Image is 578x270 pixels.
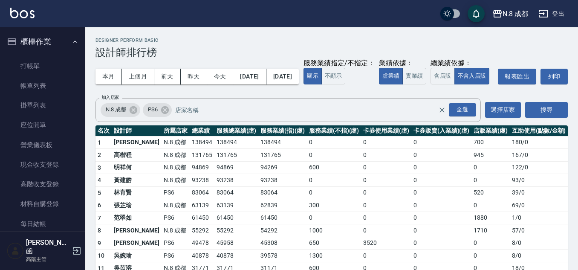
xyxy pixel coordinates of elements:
h3: 設計師排行榜 [95,46,568,58]
td: 167 / 0 [510,149,568,162]
h5: [PERSON_NAME]函 [26,238,69,255]
td: 8 / 0 [510,237,568,250]
button: save [468,5,485,22]
button: 今天 [207,69,234,84]
span: 3 [98,164,101,171]
td: 0 [471,250,510,262]
td: 0 [307,186,361,199]
td: N.8 成都 [162,161,190,174]
a: 材料自購登錄 [3,194,82,214]
td: N.8 成都 [162,136,190,149]
button: Open [447,102,478,118]
td: [PERSON_NAME] [112,136,162,149]
div: 業績依據： [379,59,426,68]
td: 0 [411,161,471,174]
td: 0 [307,136,361,149]
th: 服務總業績(虛) [214,125,259,136]
a: 掛單列表 [3,96,82,115]
td: 61450 [258,212,307,224]
td: 40878 [190,250,214,262]
td: 63139 [214,199,259,212]
td: 0 [411,224,471,237]
td: 0 [411,250,471,262]
td: 林育賢 [112,186,162,199]
td: 45308 [258,237,307,250]
td: 0 [411,174,471,187]
td: 700 [471,136,510,149]
td: N.8 成都 [162,199,190,212]
td: PS6 [162,237,190,250]
td: 54292 [258,224,307,237]
button: 昨天 [181,69,207,84]
td: 600 [307,161,361,174]
td: 0 [361,136,411,149]
td: 0 [361,186,411,199]
td: 8 / 0 [510,250,568,262]
th: 服務業績(不指)(虛) [307,125,361,136]
button: Clear [436,104,448,116]
th: 設計師 [112,125,162,136]
button: 報表匯出 [498,69,536,84]
td: 69 / 0 [510,199,568,212]
td: 93 / 0 [510,174,568,187]
td: 1 / 0 [510,212,568,224]
td: 61450 [190,212,214,224]
button: 前天 [154,69,181,84]
button: 選擇店家 [485,102,521,118]
td: 61450 [214,212,259,224]
button: 櫃檯作業 [3,31,82,53]
td: 83064 [214,186,259,199]
td: 張芷瑜 [112,199,162,212]
td: 520 [471,186,510,199]
button: 搜尋 [525,102,568,118]
button: 含店販 [431,68,454,84]
div: 服務業績指定/不指定： [303,59,375,68]
td: PS6 [162,212,190,224]
button: 不顯示 [321,68,345,84]
td: N.8 成都 [162,149,190,162]
td: 138494 [214,136,259,149]
td: 39 / 0 [510,186,568,199]
td: 94869 [190,161,214,174]
input: 店家名稱 [173,102,453,117]
th: 店販業績(虛) [471,125,510,136]
td: 39578 [258,250,307,262]
img: Logo [10,8,35,18]
td: 0 [471,161,510,174]
td: 63139 [190,199,214,212]
td: 650 [307,237,361,250]
td: 高楷程 [112,149,162,162]
td: N.8 成都 [162,174,190,187]
td: 0 [411,136,471,149]
td: 94869 [214,161,259,174]
td: 62839 [258,199,307,212]
a: 營業儀表板 [3,135,82,155]
td: 吳婉瑜 [112,250,162,262]
td: 138494 [258,136,307,149]
td: PS6 [162,186,190,199]
button: 不含入店販 [454,68,490,84]
img: Person [7,242,24,259]
a: 高階收支登錄 [3,174,82,194]
td: 0 [411,149,471,162]
th: 服務業績(指)(虛) [258,125,307,136]
button: [DATE] [233,69,266,84]
td: 0 [307,212,361,224]
button: 實業績 [402,68,426,84]
td: [PERSON_NAME] [112,237,162,250]
td: 3520 [361,237,411,250]
span: 5 [98,189,101,196]
td: 83064 [190,186,214,199]
td: 55292 [214,224,259,237]
td: 0 [411,186,471,199]
td: 0 [411,212,471,224]
span: 6 [98,202,101,209]
td: PS6 [162,250,190,262]
span: 4 [98,177,101,183]
th: 名次 [95,125,112,136]
td: 93238 [190,174,214,187]
button: N.8 成都 [489,5,532,23]
div: 總業績依據： [431,59,494,68]
span: 1 [98,139,101,146]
